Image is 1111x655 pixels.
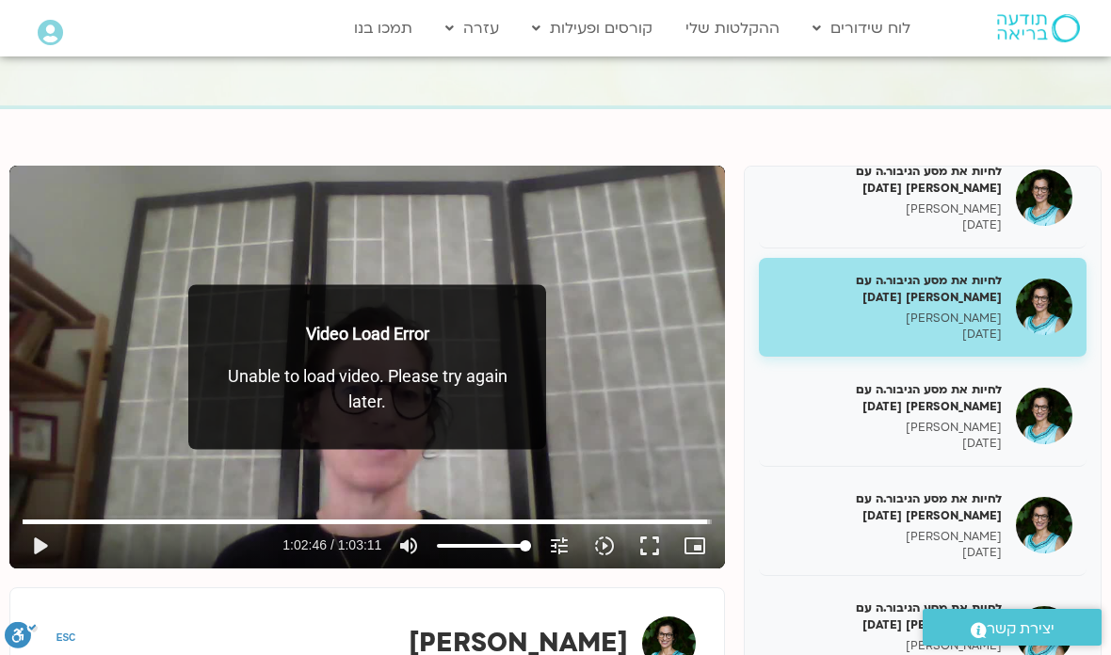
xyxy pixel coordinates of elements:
[803,10,920,46] a: לוח שידורים
[676,10,789,46] a: ההקלטות שלי
[987,616,1055,642] span: יצירת קשר
[773,490,1002,524] h5: לחיות את מסע הגיבור.ה עם [PERSON_NAME] [DATE]
[773,381,1002,415] h5: לחיות את מסע הגיבור.ה עם [PERSON_NAME] [DATE]
[436,10,508,46] a: עזרה
[773,420,1002,436] p: [PERSON_NAME]
[923,609,1102,646] a: יצירת קשר
[1016,388,1072,444] img: לחיות את מסע הגיבור.ה עם תמר לינצבסקי 11/03/25
[997,14,1080,42] img: תודעה בריאה
[773,272,1002,306] h5: לחיות את מסע הגיבור.ה עם [PERSON_NAME] [DATE]
[1016,279,1072,335] img: לחיות את מסע הגיבור.ה עם תמר לינצבסקי 04/03/25
[1016,169,1072,226] img: לחיות את מסע הגיבור.ה עם תמר לינצבסקי 25/02/25
[773,217,1002,233] p: [DATE]
[773,545,1002,561] p: [DATE]
[1016,497,1072,553] img: לחיות את מסע הגיבור.ה עם תמר לינצבסקי 18/03/25
[773,327,1002,343] p: [DATE]
[773,599,1002,633] h5: לחיות את מסע הגיבור.ה עם [PERSON_NAME] [DATE]
[773,311,1002,327] p: [PERSON_NAME]
[773,436,1002,452] p: [DATE]
[773,638,1002,654] p: [PERSON_NAME]
[773,163,1002,197] h5: לחיות את מסע הגיבור.ה עם [PERSON_NAME] [DATE]
[773,201,1002,217] p: [PERSON_NAME]
[523,10,662,46] a: קורסים ופעילות
[773,529,1002,545] p: [PERSON_NAME]
[345,10,422,46] a: תמכו בנו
